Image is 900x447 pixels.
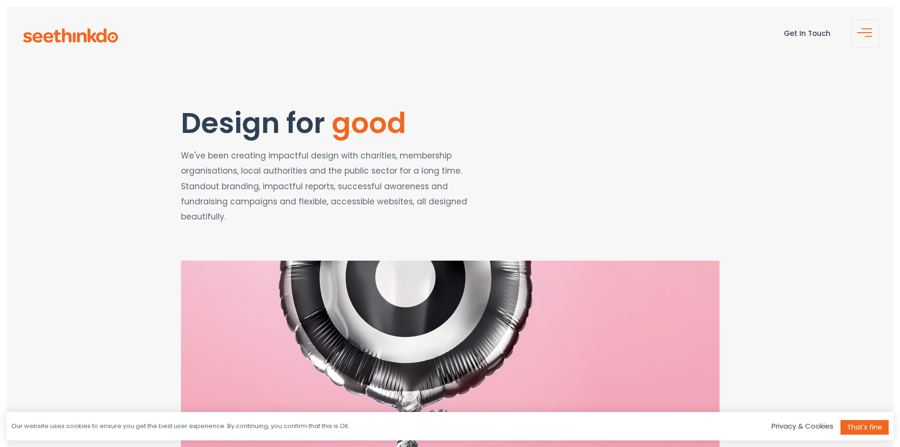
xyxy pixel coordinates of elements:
[181,103,280,143] span: Design
[181,107,489,139] h1: Design for good
[286,103,325,143] span: for
[784,28,831,38] a: Get In Touch
[181,148,489,224] p: We've been creating impactful design with charities, membership organisations, local authorities ...
[332,103,406,143] span: good
[11,422,350,431] div: Our website uses cookies to ensure you get the best user experience. By continuing, you confirm t...
[23,28,118,43] img: see-think-do-logo.png
[840,420,889,435] a: That's fine
[771,421,833,431] a: Privacy & Cookies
